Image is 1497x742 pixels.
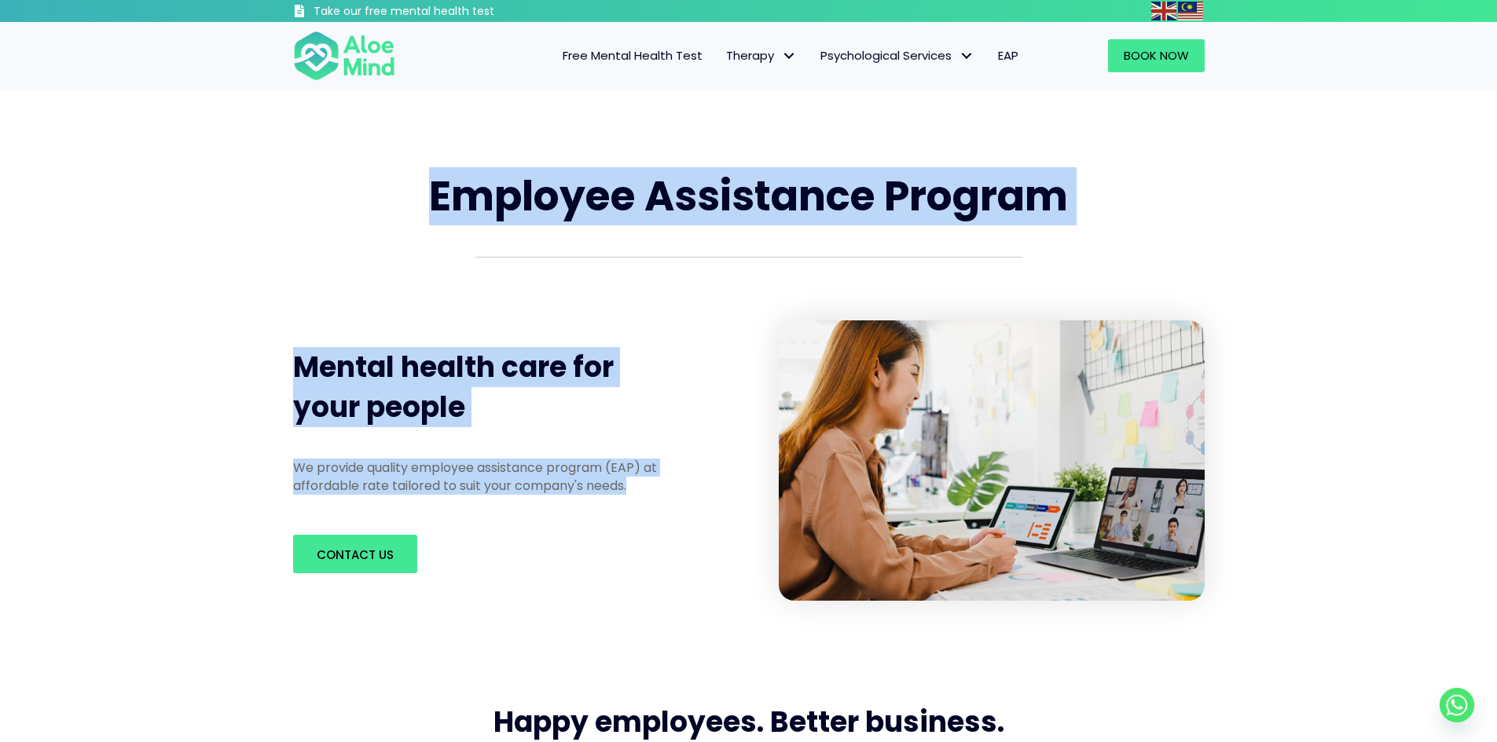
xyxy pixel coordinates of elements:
[1108,39,1205,72] a: Book Now
[293,459,684,495] p: We provide quality employee assistance program (EAP) at affordable rate tailored to suit your com...
[293,535,417,573] a: Contact us
[1178,2,1205,20] a: Malay
[998,47,1018,64] span: EAP
[551,39,714,72] a: Free Mental Health Test
[1124,47,1189,64] span: Book Now
[986,39,1030,72] a: EAP
[726,47,797,64] span: Therapy
[563,47,703,64] span: Free Mental Health Test
[493,702,1004,742] span: Happy employees. Better business.
[820,47,974,64] span: Psychological Services
[416,39,1030,72] nav: Menu
[779,320,1205,601] img: asian-laptop-talk-colleague
[1151,2,1176,20] img: en
[714,39,809,72] a: TherapyTherapy: submenu
[293,347,614,426] span: Mental health care for your people
[778,45,801,68] span: Therapy: submenu
[314,4,578,20] h3: Take our free mental health test
[956,45,978,68] span: Psychological Services: submenu
[1151,2,1178,20] a: English
[293,30,395,82] img: Aloe mind Logo
[429,167,1068,225] span: Employee Assistance Program
[1178,2,1203,20] img: ms
[1440,688,1474,722] a: Whatsapp
[293,4,578,22] a: Take our free mental health test
[317,546,394,563] span: Contact us
[809,39,986,72] a: Psychological ServicesPsychological Services: submenu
